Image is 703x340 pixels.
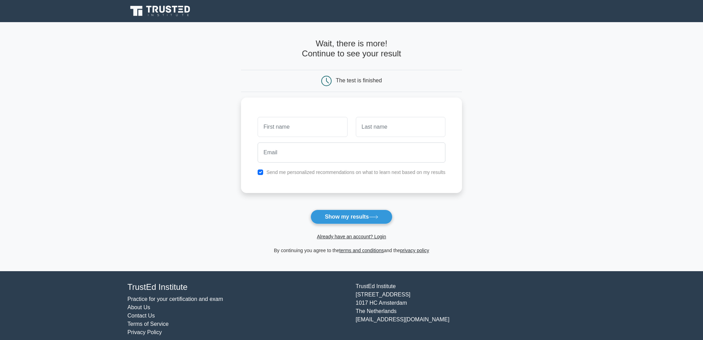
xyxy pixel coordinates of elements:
[258,117,347,137] input: First name
[128,329,162,335] a: Privacy Policy
[336,77,382,83] div: The test is finished
[339,248,384,253] a: terms and conditions
[128,296,223,302] a: Practice for your certification and exam
[266,169,445,175] label: Send me personalized recommendations on what to learn next based on my results
[128,304,150,310] a: About Us
[128,321,169,327] a: Terms of Service
[128,313,155,319] a: Contact Us
[241,39,462,59] h4: Wait, there is more! Continue to see your result
[317,234,386,239] a: Already have an account? Login
[258,143,445,163] input: Email
[237,246,466,255] div: By continuing you agree to the and the
[356,117,445,137] input: Last name
[400,248,429,253] a: privacy policy
[128,282,348,292] h4: TrustEd Institute
[311,210,392,224] button: Show my results
[352,282,580,337] div: TrustEd Institute [STREET_ADDRESS] 1017 HC Amsterdam The Netherlands [EMAIL_ADDRESS][DOMAIN_NAME]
